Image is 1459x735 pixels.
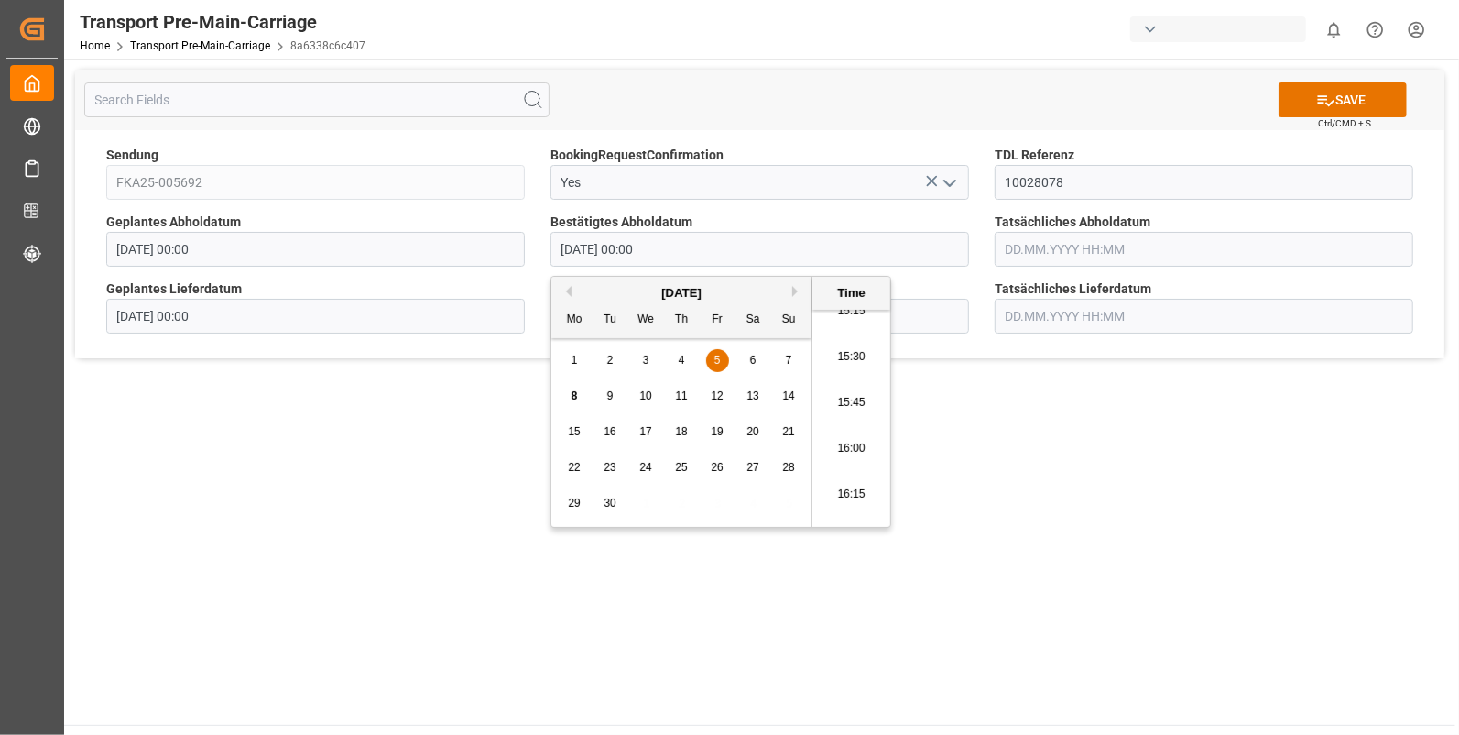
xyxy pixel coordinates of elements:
li: 15:45 [812,380,890,426]
div: month 2025-09 [557,343,807,521]
li: 16:00 [812,426,890,472]
div: Choose Saturday, September 13th, 2025 [742,385,765,408]
div: Choose Thursday, September 25th, 2025 [670,456,693,479]
input: DD.MM.YYYY HH:MM [995,232,1413,267]
span: TDL Referenz [995,146,1074,165]
button: Help Center [1355,9,1396,50]
span: Bestätigtes Abholdatum [550,213,692,232]
span: 8 [572,389,578,402]
div: Mo [563,309,586,332]
div: We [635,309,658,332]
span: 24 [639,461,651,474]
span: Tatsächliches Lieferdatum [995,280,1151,299]
span: 18 [675,425,687,438]
span: 14 [782,389,794,402]
div: Choose Tuesday, September 2nd, 2025 [599,349,622,372]
span: 30 [604,497,615,510]
span: 4 [679,354,685,367]
span: 10 [639,389,651,402]
span: Geplantes Abholdatum [106,213,241,232]
span: 9 [607,389,614,402]
span: 13 [746,389,758,402]
div: Choose Tuesday, September 16th, 2025 [599,421,622,444]
span: BookingRequestConfirmation [550,146,724,165]
span: 1 [572,354,578,367]
span: Geplantes Lieferdatum [106,280,242,299]
div: Choose Thursday, September 11th, 2025 [670,385,693,408]
div: Choose Monday, September 1st, 2025 [563,349,586,372]
span: 20 [746,425,758,438]
span: 11 [675,389,687,402]
div: Th [670,309,693,332]
div: Fr [706,309,729,332]
div: Choose Wednesday, September 17th, 2025 [635,421,658,444]
span: Sendung [106,146,158,165]
span: 12 [711,389,723,402]
span: 2 [607,354,614,367]
span: 6 [750,354,757,367]
div: Choose Tuesday, September 9th, 2025 [599,385,622,408]
button: SAVE [1279,82,1407,117]
span: 25 [675,461,687,474]
span: 5 [714,354,721,367]
li: 16:30 [812,518,890,564]
span: 26 [711,461,723,474]
div: Transport Pre-Main-Carriage [80,8,365,36]
input: Search Fields [84,82,550,117]
div: Choose Wednesday, September 3rd, 2025 [635,349,658,372]
div: Choose Sunday, September 14th, 2025 [778,385,800,408]
div: Sa [742,309,765,332]
li: 15:15 [812,289,890,335]
div: Choose Friday, September 19th, 2025 [706,421,729,444]
div: Choose Wednesday, September 10th, 2025 [635,385,658,408]
span: Tatsächliches Abholdatum [995,213,1150,232]
div: Choose Friday, September 12th, 2025 [706,385,729,408]
div: Choose Friday, September 5th, 2025 [706,349,729,372]
input: DD.MM.YYYY HH:MM [550,232,969,267]
span: 28 [782,461,794,474]
div: Choose Sunday, September 28th, 2025 [778,456,800,479]
span: 29 [568,497,580,510]
div: Choose Saturday, September 20th, 2025 [742,421,765,444]
div: Choose Sunday, September 21st, 2025 [778,421,800,444]
span: 15 [568,425,580,438]
div: Choose Thursday, September 4th, 2025 [670,349,693,372]
a: Transport Pre-Main-Carriage [130,39,270,52]
div: Choose Saturday, September 27th, 2025 [742,456,765,479]
div: Choose Monday, September 15th, 2025 [563,421,586,444]
span: 3 [643,354,649,367]
span: 7 [786,354,792,367]
span: 27 [746,461,758,474]
span: 19 [711,425,723,438]
div: Choose Wednesday, September 24th, 2025 [635,456,658,479]
input: DD.MM.YYYY HH:MM [995,299,1413,334]
span: 22 [568,461,580,474]
div: Choose Monday, September 22nd, 2025 [563,456,586,479]
div: [DATE] [551,284,811,302]
div: Choose Friday, September 26th, 2025 [706,456,729,479]
span: 17 [639,425,651,438]
div: Tu [599,309,622,332]
button: Next Month [792,286,803,297]
div: Choose Saturday, September 6th, 2025 [742,349,765,372]
input: DD.MM.YYYY HH:MM [106,232,525,267]
div: Choose Thursday, September 18th, 2025 [670,421,693,444]
div: Time [817,284,886,302]
li: 16:15 [812,472,890,518]
button: Previous Month [561,286,572,297]
a: Home [80,39,110,52]
div: Choose Monday, September 29th, 2025 [563,492,586,515]
button: open menu [935,169,963,197]
div: Choose Sunday, September 7th, 2025 [778,349,800,372]
div: Choose Tuesday, September 30th, 2025 [599,492,622,515]
span: 23 [604,461,615,474]
span: Ctrl/CMD + S [1318,116,1371,130]
span: 16 [604,425,615,438]
input: DD.MM.YYYY HH:MM [106,299,525,334]
div: Su [778,309,800,332]
span: 21 [782,425,794,438]
div: Choose Monday, September 8th, 2025 [563,385,586,408]
li: 15:30 [812,335,890,380]
div: Choose Tuesday, September 23rd, 2025 [599,456,622,479]
button: show 0 new notifications [1313,9,1355,50]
